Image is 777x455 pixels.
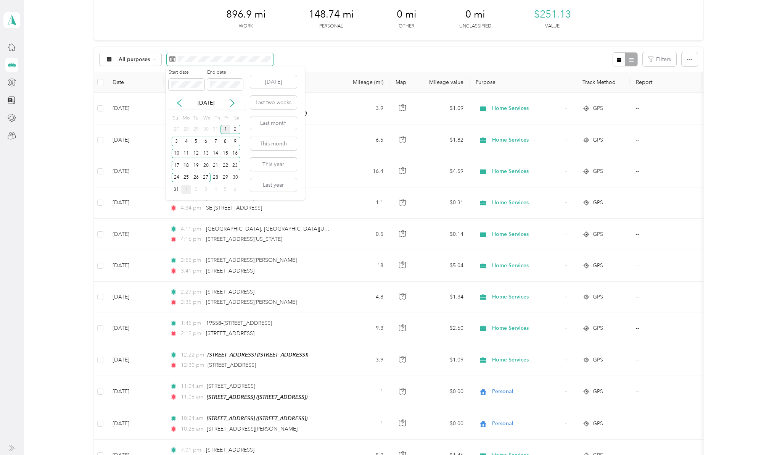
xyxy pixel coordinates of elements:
span: Home Services [492,104,562,113]
td: $1.82 [416,124,470,156]
td: $0.14 [416,219,470,250]
span: 4:16 pm [181,235,203,244]
div: 23 [230,161,240,170]
div: 16 [230,149,240,158]
td: [DATE] [106,124,164,156]
p: Personal [319,23,343,30]
td: [DATE] [106,219,164,250]
span: 0 mi [397,8,417,21]
th: Map [389,72,416,93]
label: End date [207,69,243,76]
p: Work [239,23,253,30]
div: 26 [191,173,201,182]
div: 11 [181,149,191,158]
td: -- [630,187,699,219]
div: 8 [220,137,230,146]
span: Home Services [492,136,562,144]
div: 15 [220,149,230,158]
div: 27 [172,125,182,134]
div: 30 [230,173,240,182]
td: 1.1 [339,187,389,219]
td: [DATE] [106,313,164,344]
td: [DATE] [106,187,164,219]
button: [DATE] [250,75,297,89]
div: Su [172,113,179,123]
span: 11:04 am [181,382,203,390]
div: Tu [192,113,199,123]
td: -- [630,344,699,376]
span: 11:06 am [181,393,203,401]
td: [DATE] [106,376,164,408]
span: 896.9 mi [226,8,266,21]
span: GPS [593,167,603,176]
div: 5 [220,185,230,194]
span: Personal [492,387,562,396]
span: GPS [593,420,603,428]
iframe: Everlance-gr Chat Button Frame [734,412,777,455]
th: Mileage (mi) [339,72,389,93]
span: Home Services [492,356,562,364]
div: 30 [201,125,211,134]
div: Fr [223,113,230,123]
span: [STREET_ADDRESS][PERSON_NAME] [207,426,298,432]
td: $0.00 [416,376,470,408]
div: 22 [220,161,230,170]
td: [DATE] [106,344,164,376]
td: 1 [339,408,389,440]
span: 1:45 pm [181,319,203,328]
span: [GEOGRAPHIC_DATA], [GEOGRAPHIC_DATA][US_STATE], [GEOGRAPHIC_DATA] [206,226,405,232]
div: 13 [201,149,211,158]
td: 4.8 [339,282,389,313]
span: 2:27 pm [181,288,203,296]
button: Filters [643,52,676,66]
label: Start date [169,69,204,76]
div: 27 [201,173,211,182]
div: 31 [211,125,220,134]
span: 10:24 am [181,414,203,423]
span: 12:30 pm [181,361,204,369]
div: 18 [181,161,191,170]
td: -- [630,93,699,124]
td: -- [630,313,699,344]
div: 1 [181,185,191,194]
div: 19 [191,161,201,170]
span: Personal [492,420,562,428]
td: 1 [339,376,389,408]
div: 10 [172,149,182,158]
span: 2:12 pm [181,329,203,338]
p: Other [399,23,414,30]
td: [DATE] [106,156,164,187]
div: 14 [211,149,220,158]
td: [DATE] [106,282,164,313]
td: $0.00 [416,408,470,440]
span: [STREET_ADDRESS][PERSON_NAME] [206,257,297,263]
span: GPS [593,198,603,207]
span: [STREET_ADDRESS] ([STREET_ADDRESS]) [207,415,307,421]
button: This year [250,158,297,171]
span: GPS [593,136,603,144]
span: [STREET_ADDRESS][US_STATE] [206,236,282,242]
div: We [202,113,211,123]
button: Last year [250,178,297,192]
div: 7 [211,137,220,146]
td: $5.04 [416,250,470,281]
span: Home Services [492,230,562,239]
span: [STREET_ADDRESS] [206,289,254,295]
span: 10:26 am [181,425,203,433]
span: [STREET_ADDRESS][PERSON_NAME] [206,299,297,305]
div: 12 [191,149,201,158]
div: 28 [211,173,220,182]
div: 6 [201,137,211,146]
td: $4.59 [416,156,470,187]
span: [STREET_ADDRESS] [206,268,254,274]
td: 3.9 [339,344,389,376]
button: Last month [250,116,297,130]
span: Home Services [492,293,562,301]
td: 9.3 [339,313,389,344]
p: Unclassified [459,23,491,30]
div: 4 [211,185,220,194]
span: [STREET_ADDRESS] [207,383,255,389]
span: 7:01 pm [181,446,203,454]
span: [STREET_ADDRESS] ([STREET_ADDRESS]) [208,352,308,358]
th: Mileage value [416,72,470,93]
